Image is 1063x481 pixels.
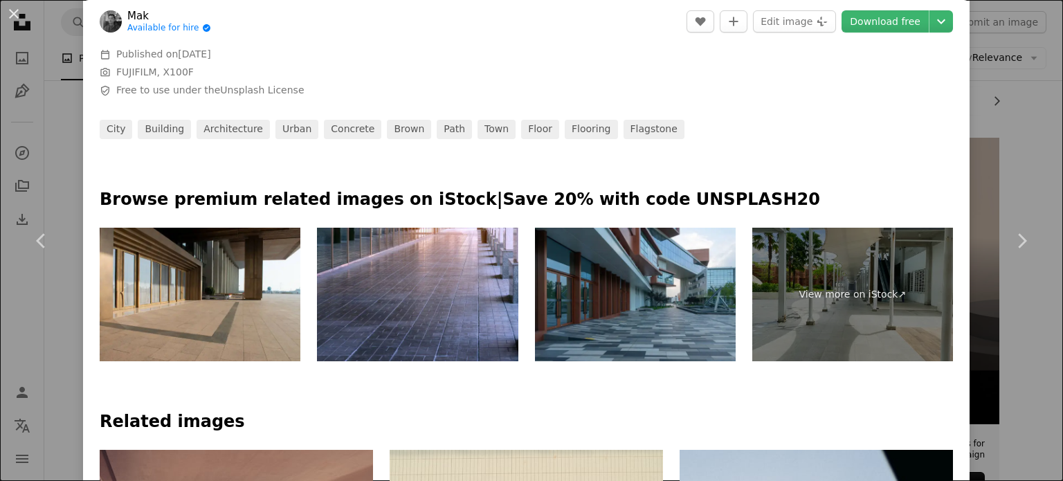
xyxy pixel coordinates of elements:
[317,228,518,362] img: Street passage with no people. Selective focus. Copy space for text.
[478,120,516,139] a: town
[842,10,929,33] a: Download free
[138,120,191,139] a: building
[720,10,747,33] button: Add to Collection
[100,411,953,433] h4: Related images
[980,174,1063,307] a: Next
[197,120,270,139] a: architecture
[178,48,210,60] time: August 4, 2021 at 3:54:26 AM GMT+3
[752,228,953,362] a: View more on iStock↗
[127,23,211,34] a: Available for hire
[100,10,122,33] img: Go to Mak's profile
[116,66,194,80] button: FUJIFILM, X100F
[324,120,381,139] a: concrete
[624,120,684,139] a: flagstone
[220,84,304,96] a: Unsplash License
[437,120,472,139] a: path
[521,120,559,139] a: floor
[535,228,736,362] img: empty concrete floor in front of modern buildings in the downtown street.
[100,189,953,211] p: Browse premium related images on iStock | Save 20% with code UNSPLASH20
[753,10,836,33] button: Edit image
[275,120,318,139] a: urban
[687,10,714,33] button: Like
[100,228,300,362] img: Creative Industrial Park
[116,84,305,98] span: Free to use under the
[929,10,953,33] button: Choose download size
[565,120,617,139] a: flooring
[387,120,431,139] a: brown
[116,48,211,60] span: Published on
[127,9,211,23] a: Mak
[100,120,132,139] a: city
